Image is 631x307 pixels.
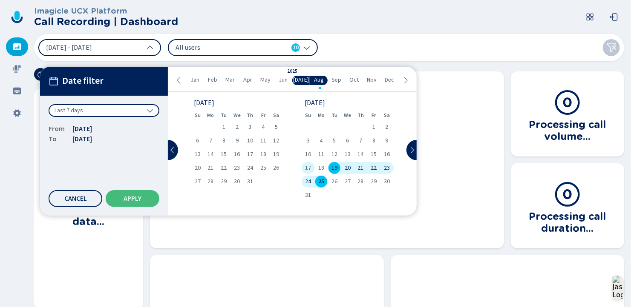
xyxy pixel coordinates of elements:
[371,165,377,171] span: 22
[287,69,297,74] div: 2025
[190,77,199,83] span: Jan
[244,121,257,133] div: Thu Jul 03 2025
[195,179,201,185] span: 27
[6,60,28,78] div: Recordings
[244,162,257,174] div: Thu Jul 24 2025
[344,112,351,118] abbr: Wednesday
[331,165,337,171] span: 19
[260,165,266,171] span: 25
[314,77,324,83] span: Aug
[191,176,204,188] div: Sun Jul 27 2025
[231,176,244,188] div: Wed Jul 30 2025
[262,124,265,130] span: 4
[208,151,214,157] span: 14
[207,112,214,118] abbr: Monday
[244,176,257,188] div: Thu Jul 31 2025
[261,112,265,118] abbr: Friday
[328,176,341,188] div: Tue Aug 26 2025
[367,135,380,147] div: Fri Aug 08 2025
[367,77,377,83] span: Nov
[307,138,310,144] span: 3
[231,162,244,174] div: Wed Jul 23 2025
[345,165,351,171] span: 20
[380,148,394,160] div: Sat Aug 16 2025
[231,121,244,133] div: Wed Jul 02 2025
[354,176,367,188] div: Thu Aug 28 2025
[293,77,309,83] span: [DATE]
[256,135,270,147] div: Fri Jul 11 2025
[610,13,618,21] svg: box-arrow-left
[371,151,377,157] span: 15
[372,124,375,130] span: 1
[345,151,351,157] span: 13
[176,43,274,52] span: All users
[270,148,283,160] div: Sat Jul 19 2025
[204,135,217,147] div: Mon Jul 07 2025
[341,135,354,147] div: Wed Aug 06 2025
[49,190,102,207] button: Cancel
[358,179,364,185] span: 28
[380,121,394,133] div: Sat Aug 02 2025
[328,148,341,160] div: Tue Aug 12 2025
[302,162,315,174] div: Sun Aug 17 2025
[191,148,204,160] div: Sun Jul 13 2025
[260,138,266,144] span: 11
[305,100,391,106] div: [DATE]
[260,151,266,157] span: 18
[305,112,311,118] abbr: Sunday
[305,192,311,198] span: 31
[221,179,227,185] span: 29
[34,6,178,16] h3: Imagicle UCX Platform
[256,148,270,160] div: Fri Jul 18 2025
[315,162,328,174] div: Mon Aug 18 2025
[234,165,240,171] span: 23
[38,39,161,56] button: [DATE] - [DATE]
[147,44,153,51] svg: chevron-up
[350,77,359,83] span: Oct
[204,162,217,174] div: Mon Jul 21 2025
[217,135,231,147] div: Tue Jul 08 2025
[46,44,92,51] span: [DATE] - [DATE]
[208,77,217,83] span: Feb
[386,138,389,144] span: 9
[603,39,620,56] button: Clear filters
[208,165,214,171] span: 21
[124,195,141,202] span: Apply
[204,176,217,188] div: Mon Jul 28 2025
[72,134,92,144] span: [DATE]
[72,124,92,134] span: [DATE]
[606,43,617,53] svg: funnel-disabled
[305,179,311,185] span: 24
[386,124,389,130] span: 2
[34,16,178,28] h2: Call Recording | Dashboard
[341,176,354,188] div: Wed Aug 27 2025
[13,65,21,73] svg: mic-fill
[320,138,323,144] span: 4
[62,76,104,86] span: Date filter
[256,121,270,133] div: Fri Jul 04 2025
[275,124,278,130] span: 5
[367,176,380,188] div: Fri Aug 29 2025
[231,148,244,160] div: Wed Jul 16 2025
[225,77,235,83] span: Mar
[64,195,87,202] span: Cancel
[234,151,240,157] span: 16
[354,148,367,160] div: Thu Aug 14 2025
[331,112,337,118] abbr: Tuesday
[315,148,328,160] div: Mon Aug 11 2025
[359,138,362,144] span: 7
[385,77,395,83] span: Dec
[384,151,390,157] span: 16
[191,135,204,147] div: Sun Jul 06 2025
[274,165,279,171] span: 26
[380,176,394,188] div: Sat Aug 30 2025
[318,165,324,171] span: 18
[354,162,367,174] div: Thu Aug 21 2025
[402,77,409,84] svg: chevron-right
[221,112,227,118] abbr: Tuesday
[274,138,279,144] span: 12
[49,76,59,86] svg: calendar
[244,148,257,160] div: Thu Jul 17 2025
[194,100,280,106] div: [DATE]
[49,134,66,144] span: To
